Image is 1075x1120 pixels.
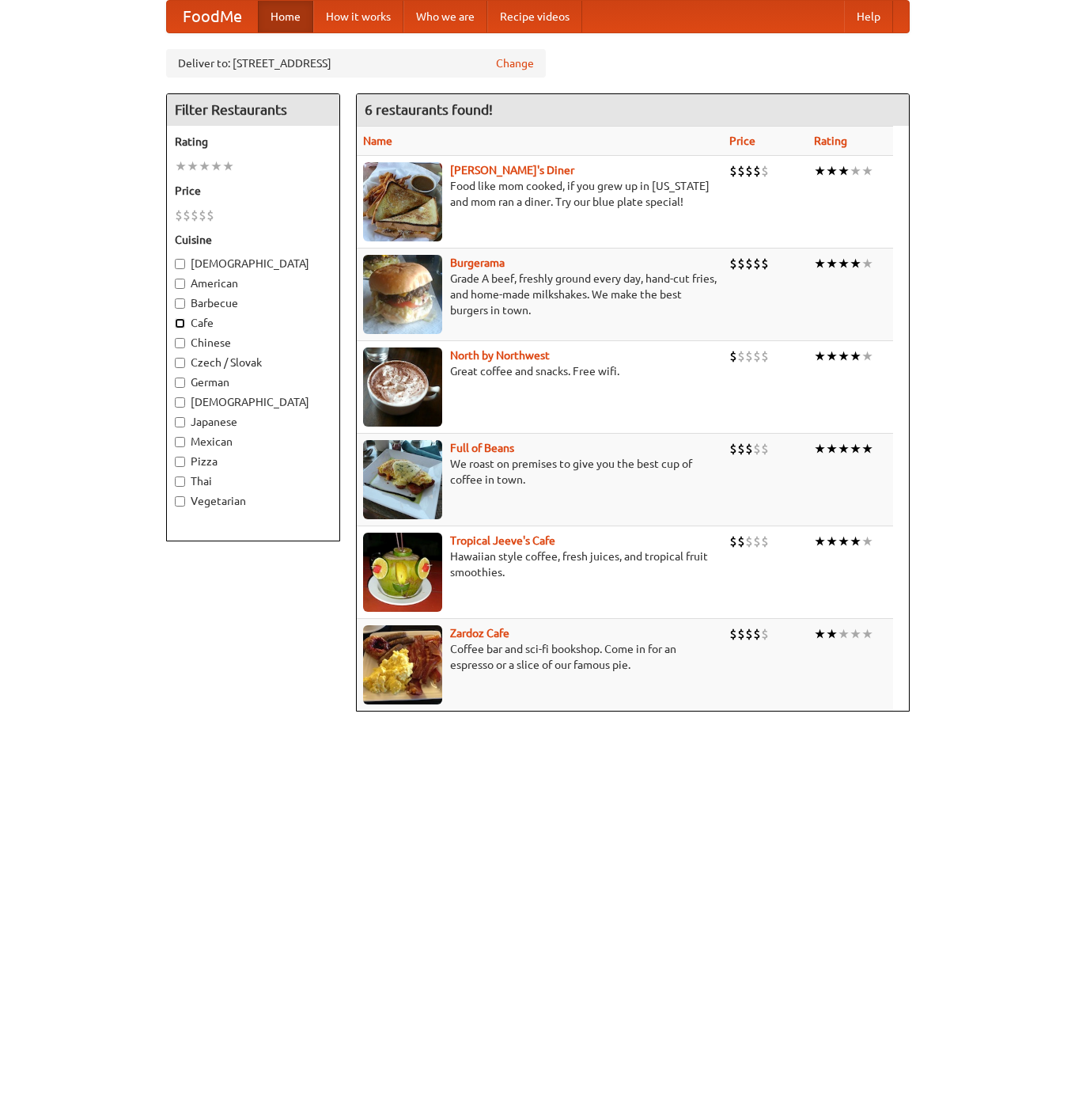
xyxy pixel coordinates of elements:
[175,473,331,489] label: Thai
[745,162,753,180] li: $
[363,533,442,612] img: jeeves.jpg
[814,135,847,147] a: Rating
[737,625,745,643] li: $
[450,442,514,454] a: Full of Beans
[175,298,185,309] input: Barbecue
[861,347,873,365] li: ★
[175,437,185,447] input: Mexican
[814,440,826,457] li: ★
[753,255,761,272] li: $
[861,533,873,550] li: ★
[753,347,761,365] li: $
[838,533,850,550] li: ★
[745,440,753,457] li: $
[175,232,331,248] h5: Cuisine
[363,363,717,379] p: Great coffee and snacks. Free wifi.
[167,1,258,32] a: FoodMe
[187,158,199,175] li: ★
[222,158,234,175] li: ★
[363,178,717,210] p: Food like mom cooked, if you grew up in [US_STATE] and mom ran a diner. Try our blue plate special!
[403,1,487,32] a: Who we are
[487,1,582,32] a: Recipe videos
[175,496,185,507] input: Vegetarian
[838,347,850,365] li: ★
[363,641,717,673] p: Coffee bar and sci-fi bookshop. Come in for an espresso or a slice of our famous pie.
[175,295,331,311] label: Barbecue
[175,397,185,408] input: [DEMOGRAPHIC_DATA]
[365,102,493,117] ng-pluralize: 6 restaurants found!
[729,625,737,643] li: $
[199,158,210,175] li: ★
[826,255,838,272] li: ★
[363,549,717,580] p: Hawaiian style coffee, fresh juices, and tropical fruit smoothies.
[175,275,331,291] label: American
[737,347,745,365] li: $
[450,627,509,640] a: Zardoz Cafe
[838,625,850,643] li: ★
[737,440,745,457] li: $
[814,162,826,180] li: ★
[183,207,191,224] li: $
[199,207,206,224] li: $
[175,374,331,390] label: German
[729,135,755,147] a: Price
[175,315,331,331] label: Cafe
[175,417,185,427] input: Japanese
[729,533,737,550] li: $
[814,533,826,550] li: ★
[761,625,769,643] li: $
[210,158,222,175] li: ★
[826,162,838,180] li: ★
[838,162,850,180] li: ★
[861,162,873,180] li: ★
[363,162,442,241] img: sallys.jpg
[850,347,861,365] li: ★
[313,1,403,32] a: How it works
[838,440,850,457] li: ★
[814,625,826,643] li: ★
[363,625,442,704] img: zardoz.jpg
[761,533,769,550] li: $
[175,158,187,175] li: ★
[175,457,185,467] input: Pizza
[450,534,555,547] a: Tropical Jeeve's Cafe
[826,347,838,365] li: ★
[175,279,185,289] input: American
[753,162,761,180] li: $
[850,162,861,180] li: ★
[753,533,761,550] li: $
[175,183,331,199] h5: Price
[826,625,838,643] li: ★
[363,347,442,427] img: north.jpg
[761,162,769,180] li: $
[450,164,574,177] b: [PERSON_NAME]'s Diner
[450,256,505,269] a: Burgerama
[814,255,826,272] li: ★
[167,94,339,126] h4: Filter Restaurants
[175,414,331,430] label: Japanese
[761,255,769,272] li: $
[175,134,331,150] h5: Rating
[814,347,826,365] li: ★
[166,49,546,78] div: Deliver to: [STREET_ADDRESS]
[850,255,861,272] li: ★
[753,440,761,457] li: $
[850,533,861,550] li: ★
[729,162,737,180] li: $
[761,440,769,457] li: $
[363,271,717,318] p: Grade A beef, freshly ground every day, hand-cut fries, and home-made milkshakes. We make the bes...
[175,335,331,351] label: Chinese
[175,454,331,469] label: Pizza
[175,358,185,368] input: Czech / Slovak
[761,347,769,365] li: $
[363,440,442,519] img: beans.jpg
[745,625,753,643] li: $
[850,440,861,457] li: ★
[745,347,753,365] li: $
[450,349,550,362] a: North by Northwest
[737,162,745,180] li: $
